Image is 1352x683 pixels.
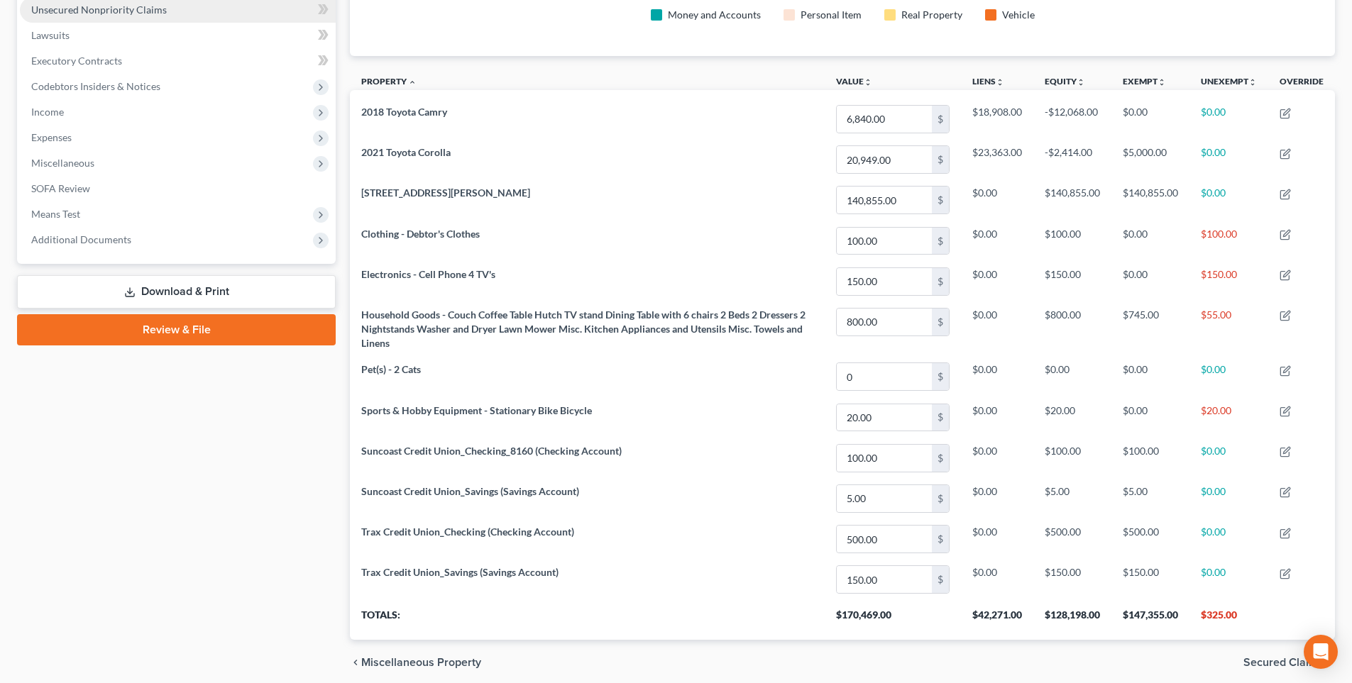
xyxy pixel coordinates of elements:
td: $150.00 [1189,261,1268,301]
input: 0.00 [837,363,932,390]
th: $170,469.00 [825,600,961,640]
i: chevron_left [350,657,361,668]
td: $0.00 [961,261,1033,301]
span: Clothing - Debtor's Clothes [361,228,480,240]
span: Income [31,106,64,118]
td: $0.00 [1111,221,1189,261]
td: $0.00 [1111,357,1189,397]
i: unfold_more [864,78,872,87]
span: Means Test [31,208,80,220]
td: $0.00 [961,478,1033,518]
span: Unsecured Nonpriority Claims [31,4,167,16]
td: $500.00 [1111,518,1189,559]
span: Additional Documents [31,233,131,245]
td: $0.00 [1189,438,1268,478]
td: $100.00 [1033,438,1111,478]
span: Trax Credit Union_Checking (Checking Account) [361,526,574,538]
td: $150.00 [1111,560,1189,600]
input: 0.00 [837,404,932,431]
span: Miscellaneous [31,157,94,169]
span: Secured Claims [1243,657,1324,668]
td: $0.00 [1189,478,1268,518]
div: $ [932,485,949,512]
a: Liensunfold_more [972,76,1004,87]
a: Exemptunfold_more [1123,76,1166,87]
div: $ [932,363,949,390]
a: Equityunfold_more [1045,76,1085,87]
span: Suncoast Credit Union_Savings (Savings Account) [361,485,579,497]
div: $ [932,268,949,295]
i: expand_less [408,78,417,87]
td: $150.00 [1033,261,1111,301]
td: $0.00 [961,221,1033,261]
th: Totals: [350,600,825,640]
td: $0.00 [1033,357,1111,397]
td: $100.00 [1111,438,1189,478]
span: Miscellaneous Property [361,657,481,668]
td: $0.00 [1111,99,1189,139]
th: $325.00 [1189,600,1268,640]
div: $ [932,106,949,133]
td: $150.00 [1033,560,1111,600]
div: $ [932,187,949,213]
div: $ [932,566,949,593]
th: $42,271.00 [961,600,1033,640]
span: Pet(s) - 2 Cats [361,363,421,375]
input: 0.00 [837,566,932,593]
td: $0.00 [1111,397,1189,438]
span: SOFA Review [31,182,90,194]
div: Real Property [901,8,962,22]
div: Personal Item [801,8,862,22]
th: Override [1268,67,1335,99]
div: Vehicle [1002,8,1035,22]
input: 0.00 [837,268,932,295]
div: $ [932,445,949,472]
td: $140,855.00 [1033,180,1111,221]
td: $0.00 [961,357,1033,397]
i: unfold_more [1077,78,1085,87]
td: $0.00 [1111,261,1189,301]
td: $0.00 [1189,518,1268,559]
td: $100.00 [1033,221,1111,261]
td: $0.00 [1189,99,1268,139]
th: $147,355.00 [1111,600,1189,640]
td: $800.00 [1033,301,1111,356]
button: chevron_left Miscellaneous Property [350,657,481,668]
span: Electronics - Cell Phone 4 TV's [361,268,495,280]
input: 0.00 [837,485,932,512]
span: Codebtors Insiders & Notices [31,80,160,92]
a: Lawsuits [20,23,336,48]
input: 0.00 [837,187,932,213]
td: $0.00 [1189,560,1268,600]
td: $0.00 [961,301,1033,356]
span: 2021 Toyota Corolla [361,146,451,158]
a: Executory Contracts [20,48,336,74]
button: Secured Claims chevron_right [1243,657,1335,668]
td: $18,908.00 [961,99,1033,139]
td: $5.00 [1111,478,1189,518]
i: unfold_more [996,78,1004,87]
span: Lawsuits [31,29,70,41]
div: Money and Accounts [668,8,761,22]
td: $0.00 [1189,180,1268,221]
td: -$12,068.00 [1033,99,1111,139]
td: $0.00 [961,438,1033,478]
div: $ [932,146,949,173]
input: 0.00 [837,146,932,173]
a: Download & Print [17,275,336,309]
td: $100.00 [1189,221,1268,261]
span: Sports & Hobby Equipment - Stationary Bike Bicycle [361,404,592,416]
span: Suncoast Credit Union_Checking_8160 (Checking Account) [361,445,622,457]
td: $0.00 [961,560,1033,600]
a: Review & File [17,314,336,345]
a: SOFA Review [20,176,336,201]
input: 0.00 [837,445,932,472]
td: $5,000.00 [1111,140,1189,180]
span: Household Goods - Couch Coffee Table Hutch TV stand Dining Table with 6 chairs 2 Beds 2 Dressers ... [361,309,806,349]
input: 0.00 [837,526,932,552]
div: Open Intercom Messenger [1304,635,1338,669]
span: Trax Credit Union_Savings (Savings Account) [361,566,559,578]
div: $ [932,228,949,255]
a: Property expand_less [361,76,417,87]
td: $55.00 [1189,301,1268,356]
